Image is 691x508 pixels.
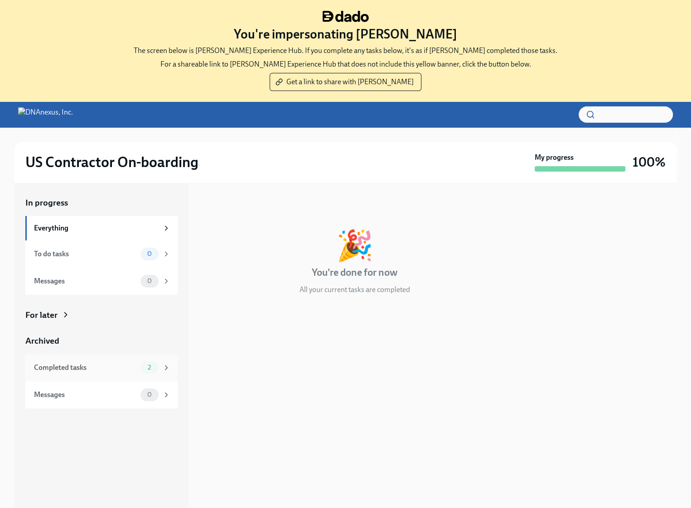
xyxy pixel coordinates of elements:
[270,73,421,91] button: Get a link to share with [PERSON_NAME]
[199,197,242,209] div: In progress
[25,153,198,171] h2: US Contractor On-boarding
[323,11,369,22] img: dado
[34,223,159,233] div: Everything
[25,354,178,381] a: Completed tasks2
[34,390,137,400] div: Messages
[300,285,410,295] p: All your current tasks are completed
[25,309,58,321] div: For later
[34,363,137,373] div: Completed tasks
[142,364,156,371] span: 2
[134,46,557,56] p: The screen below is [PERSON_NAME] Experience Hub. If you complete any tasks below, it's as if [PE...
[535,153,574,163] strong: My progress
[142,391,157,398] span: 0
[160,59,531,69] p: For a shareable link to [PERSON_NAME] Experience Hub that does not include this yellow banner, cl...
[25,335,178,347] a: Archived
[312,266,397,279] h4: You're done for now
[25,268,178,295] a: Messages0
[25,309,178,321] a: For later
[34,249,137,259] div: To do tasks
[234,26,457,42] h3: You're impersonating [PERSON_NAME]
[18,107,73,122] img: DNAnexus, Inc.
[25,381,178,408] a: Messages0
[277,77,414,86] span: Get a link to share with [PERSON_NAME]
[25,240,178,268] a: To do tasks0
[336,230,373,260] div: 🎉
[142,250,157,257] span: 0
[25,216,178,240] a: Everything
[25,197,178,209] a: In progress
[34,276,137,286] div: Messages
[142,278,157,284] span: 0
[633,154,666,170] h3: 100%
